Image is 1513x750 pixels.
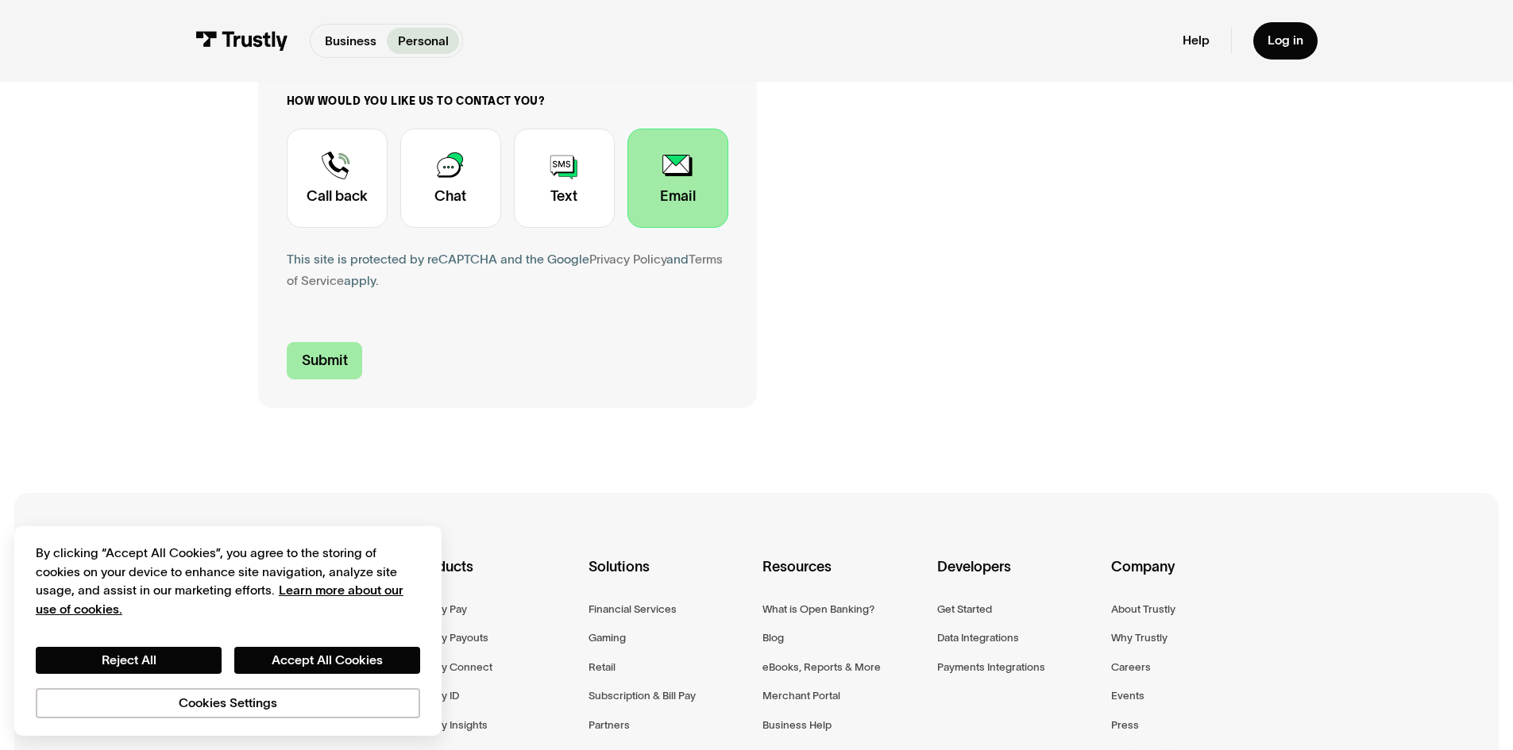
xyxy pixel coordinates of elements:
input: Submit [287,342,363,379]
div: Products [415,556,576,600]
a: About Trustly [1111,600,1175,618]
a: Trustly Insights [415,716,488,734]
div: Log in [1268,33,1303,48]
a: Gaming [589,629,626,647]
div: Developers [937,556,1098,600]
p: Business [325,32,376,51]
a: Why Trustly [1111,629,1168,647]
a: Blog [762,629,784,647]
a: Merchant Portal [762,687,840,705]
a: Business Help [762,716,832,734]
a: Personal [387,28,459,54]
a: Retail [589,658,616,676]
a: Help [1183,33,1210,48]
div: Solutions [589,556,750,600]
div: This site is protected by reCAPTCHA and the Google and apply. [287,249,728,292]
a: Partners [589,716,630,734]
div: Privacy [36,544,420,717]
a: eBooks, Reports & More [762,658,881,676]
a: Subscription & Bill Pay [589,687,696,705]
a: What is Open Banking? [762,600,874,618]
a: Log in [1253,22,1318,60]
a: Get Started [937,600,992,618]
div: Cookie banner [14,526,442,736]
div: Company [1111,556,1272,600]
label: How would you like us to contact you? [287,94,728,109]
a: Data Integrations [937,629,1019,647]
a: Press [1111,716,1139,734]
a: Privacy Policy [589,252,666,266]
button: Accept All Cookies [234,647,420,674]
div: By clicking “Accept All Cookies”, you agree to the storing of cookies on your device to enhance s... [36,544,420,618]
a: Events [1111,687,1144,705]
button: Cookies Settings [36,688,420,718]
a: Careers [1111,658,1151,676]
a: Payments Integrations [937,658,1045,676]
button: Reject All [36,647,222,674]
a: Financial Services [589,600,677,618]
a: Trustly Connect [415,658,492,676]
p: Personal [398,32,449,51]
a: Business [314,28,387,54]
a: Trustly Payouts [415,629,488,647]
div: Resources [762,556,924,600]
img: Trustly Logo [195,31,288,51]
